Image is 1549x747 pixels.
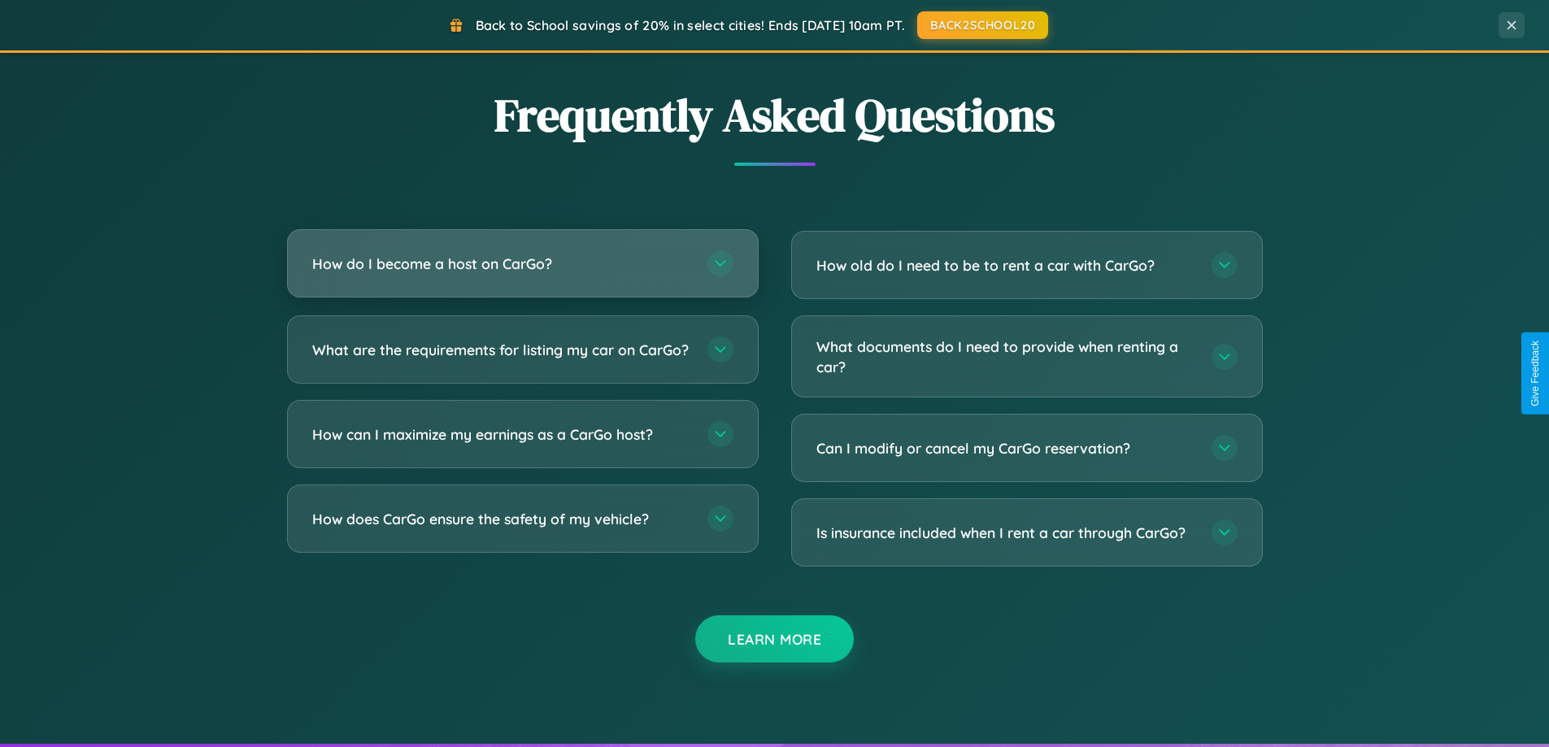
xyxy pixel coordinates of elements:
[816,255,1195,276] h3: How old do I need to be to rent a car with CarGo?
[816,337,1195,376] h3: What documents do I need to provide when renting a car?
[1529,341,1541,406] div: Give Feedback
[312,424,691,445] h3: How can I maximize my earnings as a CarGo host?
[917,11,1048,39] button: BACK2SCHOOL20
[312,254,691,274] h3: How do I become a host on CarGo?
[816,523,1195,543] h3: Is insurance included when I rent a car through CarGo?
[312,340,691,360] h3: What are the requirements for listing my car on CarGo?
[312,509,691,529] h3: How does CarGo ensure the safety of my vehicle?
[695,615,854,662] button: Learn More
[476,17,905,33] span: Back to School savings of 20% in select cities! Ends [DATE] 10am PT.
[816,438,1195,458] h3: Can I modify or cancel my CarGo reservation?
[287,84,1263,146] h2: Frequently Asked Questions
